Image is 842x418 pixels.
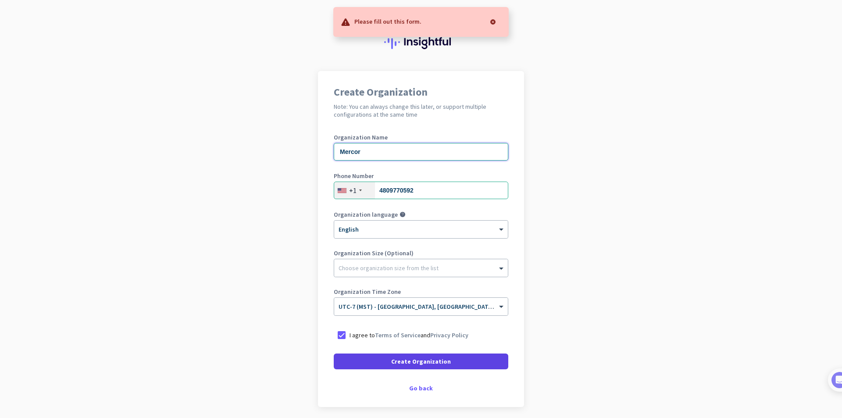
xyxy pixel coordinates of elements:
span: Create Organization [391,357,451,366]
i: help [400,211,406,218]
h1: Create Organization [334,87,508,97]
label: Phone Number [334,173,508,179]
label: Organization Time Zone [334,289,508,295]
p: Please fill out this form. [354,17,421,25]
div: +1 [349,186,357,195]
label: Organization Size (Optional) [334,250,508,256]
label: Organization language [334,211,398,218]
h2: Note: You can always change this later, or support multiple configurations at the same time [334,103,508,118]
a: Terms of Service [375,331,421,339]
p: I agree to and [350,331,468,339]
img: Insightful [384,35,458,49]
div: Go back [334,385,508,391]
label: Organization Name [334,134,508,140]
button: Create Organization [334,354,508,369]
a: Privacy Policy [430,331,468,339]
input: 201-555-0123 [334,182,508,199]
input: What is the name of your organization? [334,143,508,161]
